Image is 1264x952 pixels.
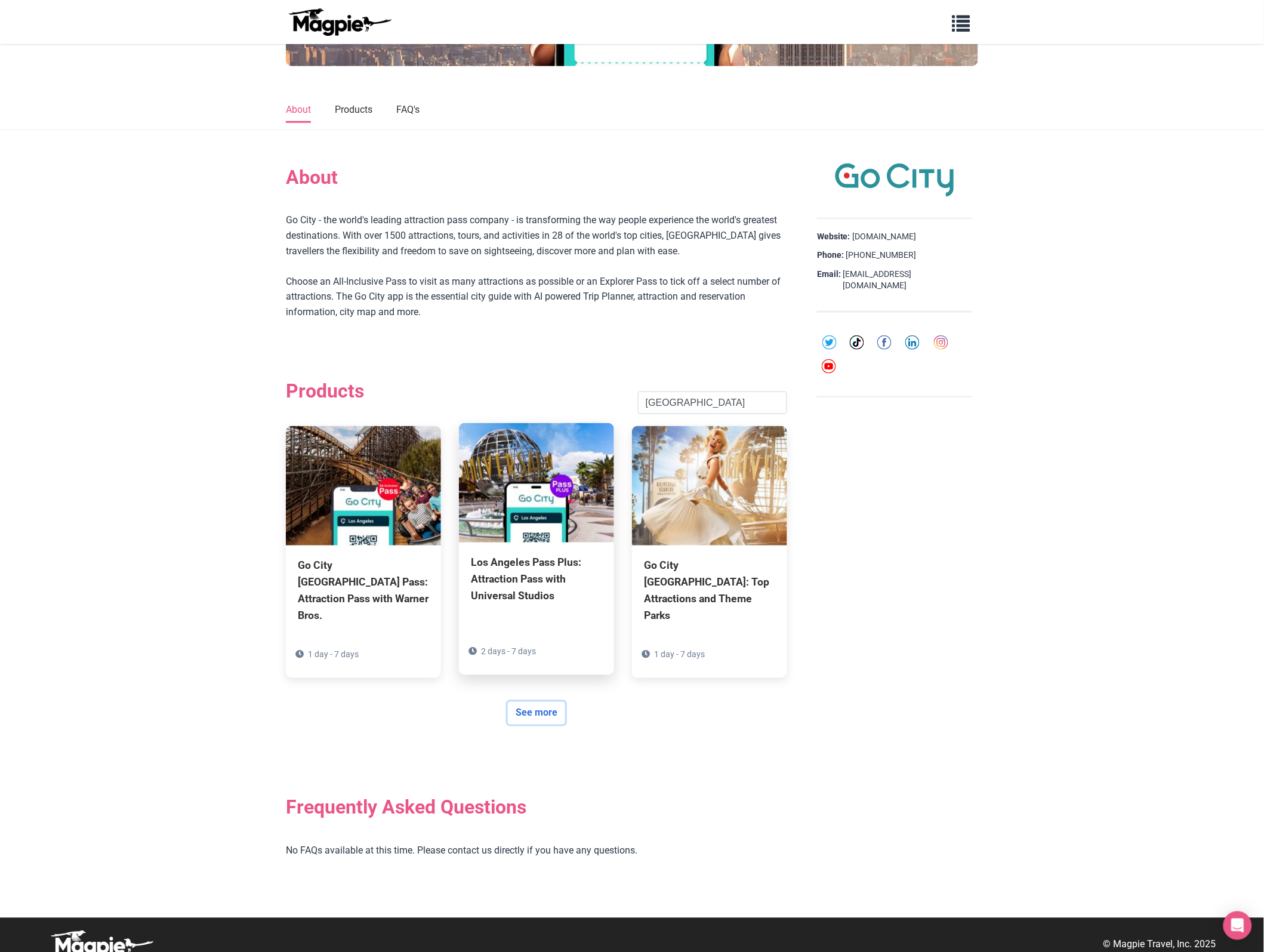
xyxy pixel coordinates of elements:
[459,423,614,543] img: Los Angeles Pass Plus: Attraction Pass with Universal Studios
[905,335,920,350] img: linkedin-round-01-4bc9326eb20f8e88ec4be7e8773b84b7.svg
[286,166,787,189] h2: About
[632,426,787,546] img: Go City Los Angeles Pass: Top Attractions and Theme Parks
[471,554,602,605] div: Los Angeles Pass Plus: Attraction Pass with Universal Studios
[286,426,441,546] img: Go City Los Angeles Pass: Attraction Pass with Warner Bros.
[822,359,836,374] img: youtube-round-01-0acef599b0341403c37127b094ecd7da.svg
[508,702,565,725] a: See more
[308,650,359,660] span: 1 day - 7 days
[644,557,775,625] div: Go City [GEOGRAPHIC_DATA]: Top Attractions and Theme Parks
[286,380,364,402] h2: Products
[817,231,850,243] strong: Website:
[632,426,787,679] a: Go City [GEOGRAPHIC_DATA]: Top Attractions and Theme Parks 1 day - 7 days
[286,98,311,123] a: About
[286,796,787,819] h2: Frequently Asked Questions
[877,335,892,350] img: facebook-round-01-50ddc191f871d4ecdbe8252d2011563a.svg
[817,249,972,261] div: [PHONE_NUMBER]
[286,843,787,859] p: No FAQs available at this time. Please contact us directly if you have any questions.
[286,212,787,319] div: Go City - the world's leading attraction pass company - is transforming the way people experience...
[835,160,954,200] img: Go City logo
[286,426,441,679] a: Go City [GEOGRAPHIC_DATA] Pass: Attraction Pass with Warner Bros. 1 day - 7 days
[843,269,972,292] a: [EMAIL_ADDRESS][DOMAIN_NAME]
[934,335,948,350] img: instagram-round-01-d873700d03cfe9216e9fb2676c2aa726.svg
[817,249,844,261] strong: Phone:
[335,98,372,123] a: Products
[853,231,917,243] a: [DOMAIN_NAME]
[654,650,705,660] span: 1 day - 7 days
[1223,911,1252,940] div: Open Intercom Messenger
[481,647,536,657] span: 2 days - 7 days
[396,98,420,123] a: FAQ's
[459,423,614,658] a: Los Angeles Pass Plus: Attraction Pass with Universal Studios 2 days - 7 days
[286,8,393,36] img: logo-ab69f6fb50320c5b225c76a69d11143b.png
[850,335,864,350] img: tiktok-round-01-ca200c7ba8d03f2cade56905edf8567d.svg
[298,557,429,625] div: Go City [GEOGRAPHIC_DATA] Pass: Attraction Pass with Warner Bros.
[822,335,837,350] img: twitter-round-01-cd1e625a8cae957d25deef6d92bf4839.svg
[817,269,841,281] strong: Email:
[638,392,787,414] input: Search product name, city, or interal id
